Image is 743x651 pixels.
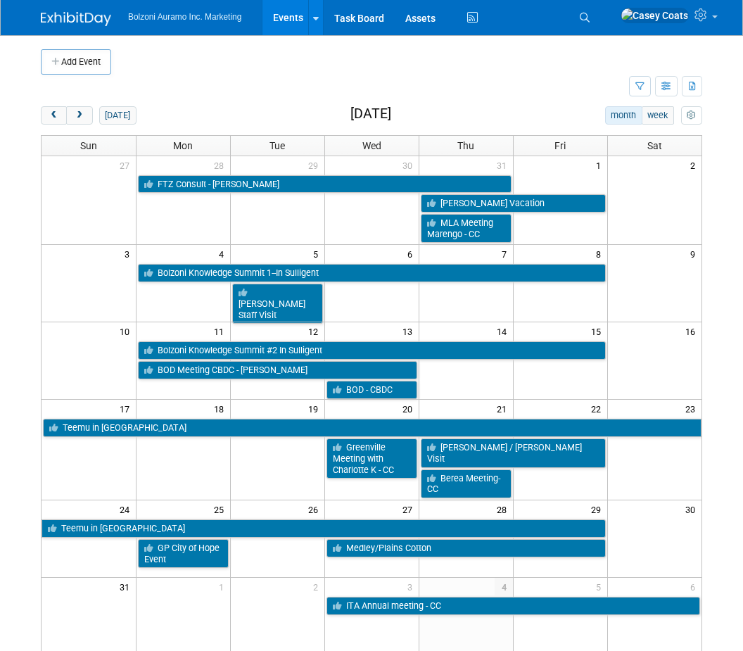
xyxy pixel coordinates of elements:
a: Teemu in [GEOGRAPHIC_DATA] [43,419,701,437]
a: Medley/Plains Cotton [326,539,606,557]
span: 3 [123,245,136,263]
span: 3 [406,578,419,595]
a: Bolzoni Knowledge Summit 1--In Sulligent [138,264,606,282]
span: 28 [495,500,513,518]
span: 29 [307,156,324,174]
a: Bolzoni Knowledge Summit #2 In Sulligent [138,341,606,360]
span: Wed [362,140,381,151]
button: [DATE] [99,106,136,125]
a: Greenville Meeting with Charlotte K - CC [326,438,417,479]
button: next [66,106,92,125]
span: 28 [212,156,230,174]
span: 27 [401,500,419,518]
span: 7 [500,245,513,263]
span: 24 [118,500,136,518]
span: Bolzoni Auramo Inc. Marketing [128,12,241,22]
span: 13 [401,322,419,340]
a: [PERSON_NAME] Staff Visit [232,284,323,324]
a: BOD - CBDC [326,381,417,399]
span: 31 [495,156,513,174]
span: 16 [684,322,701,340]
span: Sat [647,140,662,151]
span: Fri [554,140,566,151]
span: 1 [217,578,230,595]
span: 30 [401,156,419,174]
span: 5 [595,578,607,595]
span: Mon [173,140,193,151]
a: FTZ Consult - [PERSON_NAME] [138,175,512,194]
a: ITA Annual meeting - CC [326,597,701,615]
span: 20 [401,400,419,417]
span: 2 [689,156,701,174]
span: 30 [684,500,701,518]
span: 4 [495,578,513,595]
a: MLA Meeting Marengo - CC [421,214,512,243]
a: BOD Meeting CBDC - [PERSON_NAME] [138,361,417,379]
a: GP City of Hope Event [138,539,229,568]
span: 17 [118,400,136,417]
span: 21 [495,400,513,417]
h2: [DATE] [350,106,391,122]
span: 10 [118,322,136,340]
span: 23 [684,400,701,417]
button: week [642,106,674,125]
img: Casey Coats [621,8,689,23]
span: 22 [590,400,607,417]
a: [PERSON_NAME] / [PERSON_NAME] Visit [421,438,606,467]
span: 14 [495,322,513,340]
span: 1 [595,156,607,174]
span: 6 [689,578,701,595]
span: 19 [307,400,324,417]
span: 29 [590,500,607,518]
span: 25 [212,500,230,518]
span: 6 [406,245,419,263]
span: 9 [689,245,701,263]
span: 26 [307,500,324,518]
i: Personalize Calendar [687,111,696,120]
span: 5 [312,245,324,263]
span: Thu [457,140,474,151]
span: 2 [312,578,324,595]
span: Sun [80,140,97,151]
span: 18 [212,400,230,417]
img: ExhibitDay [41,12,111,26]
span: 12 [307,322,324,340]
button: prev [41,106,67,125]
span: 15 [590,322,607,340]
span: 11 [212,322,230,340]
span: 8 [595,245,607,263]
span: 27 [118,156,136,174]
a: Berea Meeting- CC [421,469,512,498]
a: Teemu in [GEOGRAPHIC_DATA] [42,519,606,538]
button: month [605,106,642,125]
a: [PERSON_NAME] Vacation [421,194,606,213]
button: Add Event [41,49,111,75]
span: Tue [269,140,285,151]
span: 31 [118,578,136,595]
button: myCustomButton [681,106,702,125]
span: 4 [217,245,230,263]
